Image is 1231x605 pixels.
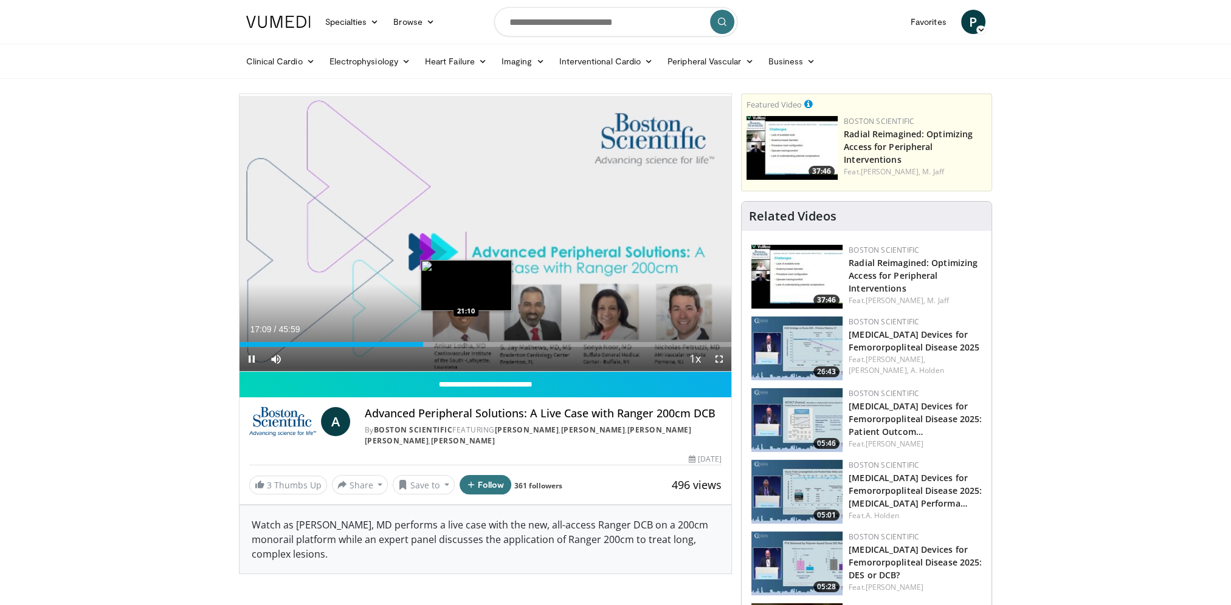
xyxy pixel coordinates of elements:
div: Progress Bar [240,342,732,347]
a: Boston Scientific [849,460,919,470]
a: [PERSON_NAME] [866,582,923,592]
a: Boston Scientific [374,425,453,435]
a: Boston Scientific [849,388,919,398]
a: Radial Reimagined: Optimizing Access for Peripheral Interventions [844,128,973,165]
img: 71bd9b84-10dc-4106-a9f4-93223dd1ade8.150x105_q85_crop-smart_upscale.jpg [751,532,843,595]
a: 05:01 [751,460,843,524]
a: Favorites [903,10,954,34]
img: 142608a3-2d4c-41b5-acf6-ad874b7ae290.150x105_q85_crop-smart_upscale.jpg [751,316,843,380]
a: P [961,10,985,34]
a: [PERSON_NAME], [866,295,925,306]
a: Electrophysiology [322,49,418,73]
a: [PERSON_NAME] [495,425,559,435]
img: VuMedi Logo [246,16,311,28]
a: [PERSON_NAME] [PERSON_NAME] [365,425,692,446]
span: 45:59 [278,324,300,334]
img: c038ed19-16d5-403f-b698-1d621e3d3fd1.150x105_q85_crop-smart_upscale.jpg [747,116,838,180]
span: 26:43 [813,366,840,377]
a: Business [760,49,822,73]
div: Watch as [PERSON_NAME], MD performs a live case with the new, all-access Ranger DCB on a 200cm mo... [240,505,732,573]
a: Interventional Cardio [552,49,661,73]
div: Feat. [844,166,987,177]
span: 05:46 [813,438,840,449]
a: [PERSON_NAME], [866,354,925,364]
span: 3 [267,479,272,491]
a: Boston Scientific [849,316,919,327]
a: 361 followers [514,480,562,491]
div: Feat. [849,439,982,449]
a: 37:46 [747,116,838,180]
a: 05:28 [751,532,843,595]
h4: Advanced Peripheral Solutions: A Live Case with Ranger 200cm DCB [365,407,722,420]
a: 3 Thumbs Up [249,476,327,494]
a: Specialties [318,10,387,34]
span: 05:01 [813,510,840,521]
div: Feat. [849,354,982,376]
img: image.jpeg [421,260,512,311]
input: Search topics, interventions [494,7,737,36]
button: Pause [240,347,264,371]
img: Boston Scientific [249,407,316,436]
div: Feat. [849,295,982,306]
a: A. Holden [911,365,944,375]
a: 26:43 [751,316,843,380]
a: M. Jaff [927,295,949,306]
a: [MEDICAL_DATA] Devices for Femororpopliteal Disease 2025: DES or DCB? [849,544,982,581]
a: [MEDICAL_DATA] Devices for Femororpopliteal Disease 2025: [MEDICAL_DATA] Performa… [849,472,982,509]
a: [PERSON_NAME] [866,439,923,449]
h4: Related Videos [749,209,836,224]
a: A. Holden [866,510,899,521]
span: 37:46 [809,166,835,177]
a: [MEDICAL_DATA] Devices for Femororpopliteal Disease 2025: Patient Outcom… [849,400,982,437]
a: Heart Failure [418,49,494,73]
a: Boston Scientific [844,116,914,126]
a: 05:46 [751,388,843,452]
span: / [274,324,277,334]
small: Featured Video [747,99,802,110]
a: Imaging [494,49,552,73]
button: Mute [264,347,288,371]
span: 05:28 [813,581,840,592]
span: 17:09 [250,324,272,334]
button: Follow [460,475,512,494]
a: M. Jaff [922,166,944,177]
a: Clinical Cardio [239,49,322,73]
button: Save to [393,475,455,494]
a: [PERSON_NAME] [561,425,626,435]
span: 37:46 [813,295,840,306]
a: Radial Reimagined: Optimizing Access for Peripheral Interventions [849,257,978,294]
img: 895c61b3-3485-488f-b44b-081445145de9.150x105_q85_crop-smart_upscale.jpg [751,388,843,452]
a: [PERSON_NAME] [431,436,495,446]
a: Boston Scientific [849,532,919,542]
a: Boston Scientific [849,245,919,255]
video-js: Video Player [240,94,732,372]
a: [PERSON_NAME], [849,365,908,375]
img: cc28d935-054a-4429-a73f-18a09d638c96.150x105_q85_crop-smart_upscale.jpg [751,460,843,524]
a: 37:46 [751,245,843,309]
button: Fullscreen [707,347,731,371]
a: Browse [386,10,442,34]
div: By FEATURING , , , [365,425,722,446]
a: A [321,407,350,436]
a: Peripheral Vascular [660,49,760,73]
div: Feat. [849,582,982,593]
a: [MEDICAL_DATA] Devices for Femororpopliteal Disease 2025 [849,329,979,353]
button: Playback Rate [683,347,707,371]
img: c038ed19-16d5-403f-b698-1d621e3d3fd1.150x105_q85_crop-smart_upscale.jpg [751,245,843,309]
button: Share [332,475,388,494]
div: Feat. [849,510,982,521]
div: [DATE] [689,454,722,465]
span: 496 views [672,477,722,492]
a: [PERSON_NAME], [861,166,920,177]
